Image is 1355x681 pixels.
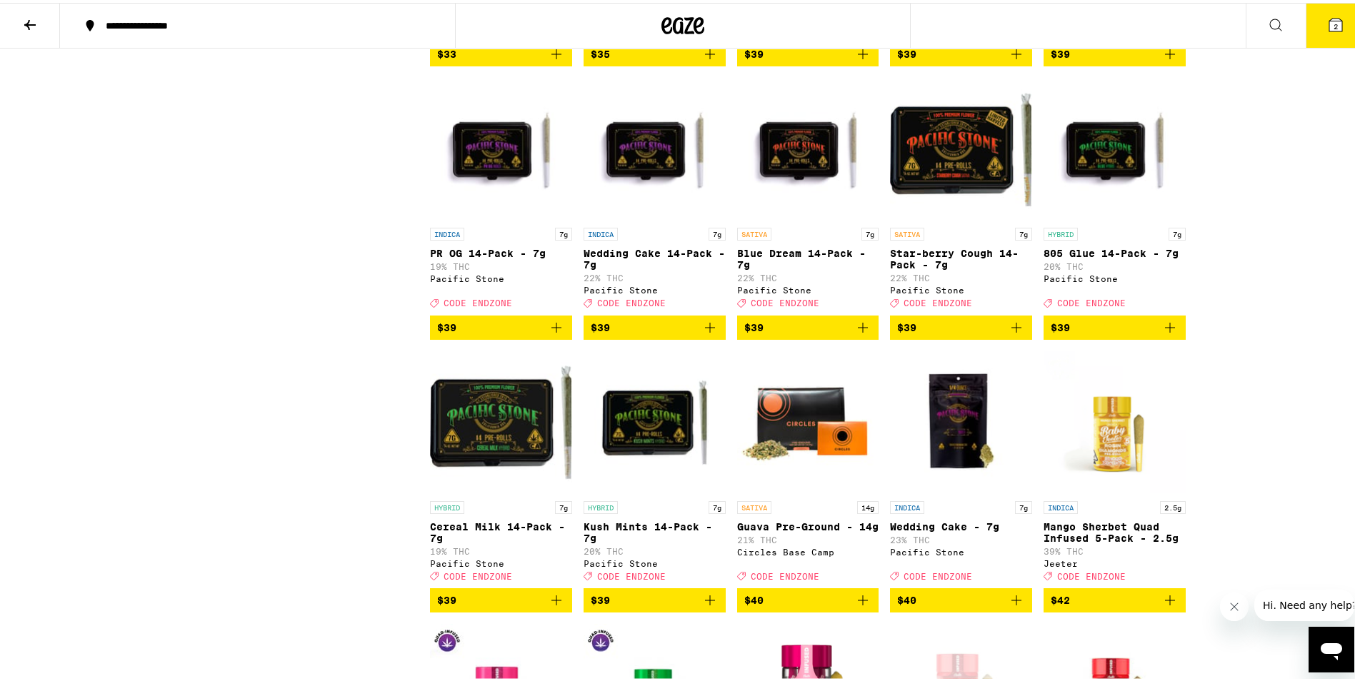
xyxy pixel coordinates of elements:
[890,348,1032,585] a: Open page for Wedding Cake - 7g from Pacific Stone
[897,319,916,331] span: $39
[1044,498,1078,511] p: INDICA
[890,283,1032,292] div: Pacific Stone
[1169,225,1186,238] p: 7g
[430,556,572,565] div: Pacific Stone
[584,39,726,64] button: Add to bag
[437,319,456,331] span: $39
[890,39,1032,64] button: Add to bag
[904,569,972,578] span: CODE ENDZONE
[584,498,618,511] p: HYBRID
[1220,590,1249,618] iframe: Close message
[1254,587,1354,618] iframe: Message from company
[1057,569,1126,578] span: CODE ENDZONE
[897,46,916,57] span: $39
[430,245,572,256] p: PR OG 14-Pack - 7g
[1309,624,1354,670] iframe: Button to launch messaging window
[744,592,764,603] span: $40
[737,545,879,554] div: Circles Base Camp
[584,518,726,541] p: Kush Mints 14-Pack - 7g
[890,518,1032,530] p: Wedding Cake - 7g
[430,225,464,238] p: INDICA
[430,271,572,281] div: Pacific Stone
[890,225,924,238] p: SATIVA
[1044,585,1186,610] button: Add to bag
[430,544,572,553] p: 19% THC
[584,556,726,565] div: Pacific Stone
[737,225,771,238] p: SATIVA
[584,225,618,238] p: INDICA
[890,271,1032,280] p: 22% THC
[890,545,1032,554] div: Pacific Stone
[1051,319,1070,331] span: $39
[584,75,726,312] a: Open page for Wedding Cake 14-Pack - 7g from Pacific Stone
[430,313,572,337] button: Add to bag
[591,46,610,57] span: $35
[1044,348,1186,585] a: Open page for Mango Sherbet Quad Infused 5-Pack - 2.5g from Jeeter
[1051,592,1070,603] span: $42
[1044,75,1186,312] a: Open page for 805 Glue 14-Pack - 7g from Pacific Stone
[1015,225,1032,238] p: 7g
[584,348,726,491] img: Pacific Stone - Kush Mints 14-Pack - 7g
[584,283,726,292] div: Pacific Stone
[584,348,726,585] a: Open page for Kush Mints 14-Pack - 7g from Pacific Stone
[1044,245,1186,256] p: 805 Glue 14-Pack - 7g
[737,348,879,585] a: Open page for Guava Pre-Ground - 14g from Circles Base Camp
[737,533,879,542] p: 21% THC
[1044,259,1186,268] p: 20% THC
[1044,348,1186,491] img: Jeeter - Mango Sherbet Quad Infused 5-Pack - 2.5g
[430,259,572,268] p: 19% THC
[1044,556,1186,565] div: Jeeter
[584,585,726,610] button: Add to bag
[430,585,572,610] button: Add to bag
[737,75,879,218] img: Pacific Stone - Blue Dream 14-Pack - 7g
[890,75,1032,218] img: Pacific Stone - Star-berry Cough 14-Pack - 7g
[430,518,572,541] p: Cereal Milk 14-Pack - 7g
[709,498,726,511] p: 7g
[430,348,572,585] a: Open page for Cereal Milk 14-Pack - 7g from Pacific Stone
[744,46,764,57] span: $39
[430,498,464,511] p: HYBRID
[430,75,572,312] a: Open page for PR OG 14-Pack - 7g from Pacific Stone
[597,569,666,578] span: CODE ENDZONE
[1044,271,1186,281] div: Pacific Stone
[1044,544,1186,553] p: 39% THC
[737,585,879,610] button: Add to bag
[751,569,819,578] span: CODE ENDZONE
[584,271,726,280] p: 22% THC
[890,75,1032,312] a: Open page for Star-berry Cough 14-Pack - 7g from Pacific Stone
[737,271,879,280] p: 22% THC
[1044,75,1186,218] img: Pacific Stone - 805 Glue 14-Pack - 7g
[1334,19,1338,28] span: 2
[1057,296,1126,306] span: CODE ENDZONE
[890,245,1032,268] p: Star-berry Cough 14-Pack - 7g
[430,75,572,218] img: Pacific Stone - PR OG 14-Pack - 7g
[737,75,879,312] a: Open page for Blue Dream 14-Pack - 7g from Pacific Stone
[584,544,726,553] p: 20% THC
[751,296,819,306] span: CODE ENDZONE
[1044,39,1186,64] button: Add to bag
[1160,498,1186,511] p: 2.5g
[597,296,666,306] span: CODE ENDZONE
[890,313,1032,337] button: Add to bag
[737,313,879,337] button: Add to bag
[737,39,879,64] button: Add to bag
[857,498,879,511] p: 14g
[555,498,572,511] p: 7g
[890,348,1032,491] img: Pacific Stone - Wedding Cake - 7g
[1044,225,1078,238] p: HYBRID
[861,225,879,238] p: 7g
[744,319,764,331] span: $39
[737,283,879,292] div: Pacific Stone
[890,533,1032,542] p: 23% THC
[1044,313,1186,337] button: Add to bag
[584,75,726,218] img: Pacific Stone - Wedding Cake 14-Pack - 7g
[444,569,512,578] span: CODE ENDZONE
[584,313,726,337] button: Add to bag
[555,225,572,238] p: 7g
[737,498,771,511] p: SATIVA
[1051,46,1070,57] span: $39
[430,348,572,491] img: Pacific Stone - Cereal Milk 14-Pack - 7g
[709,225,726,238] p: 7g
[444,296,512,306] span: CODE ENDZONE
[737,518,879,530] p: Guava Pre-Ground - 14g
